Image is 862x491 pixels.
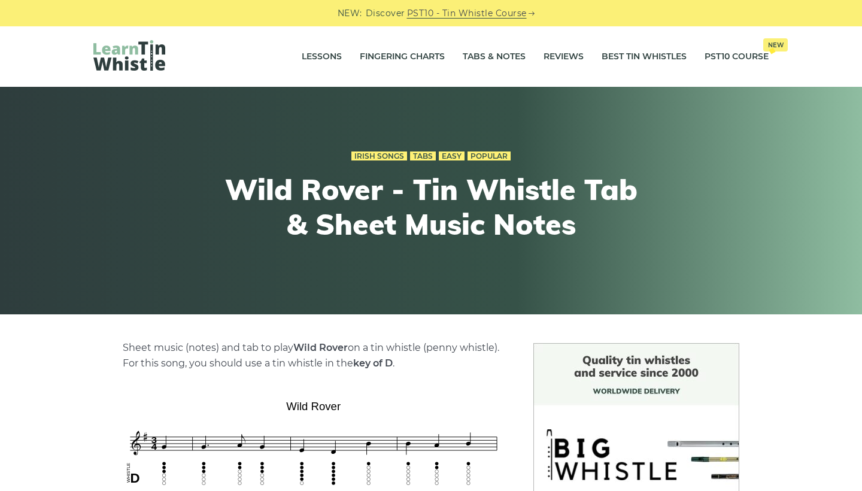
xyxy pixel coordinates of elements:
p: Sheet music (notes) and tab to play on a tin whistle (penny whistle). For this song, you should u... [123,340,505,371]
a: Reviews [544,42,584,72]
a: Lessons [302,42,342,72]
a: Easy [439,151,465,161]
span: New [763,38,788,51]
strong: Wild Rover [293,342,348,353]
a: Tabs [410,151,436,161]
a: Best Tin Whistles [602,42,687,72]
a: PST10 CourseNew [705,42,769,72]
h1: Wild Rover - Tin Whistle Tab & Sheet Music Notes [211,172,651,241]
a: Popular [468,151,511,161]
a: Irish Songs [351,151,407,161]
a: Tabs & Notes [463,42,526,72]
strong: key of D [353,357,393,369]
img: LearnTinWhistle.com [93,40,165,71]
a: Fingering Charts [360,42,445,72]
